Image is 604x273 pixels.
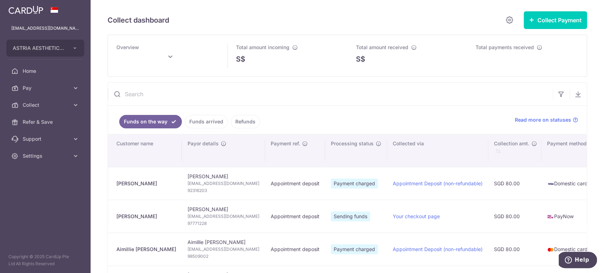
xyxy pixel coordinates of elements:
[108,83,553,105] input: Search
[182,233,265,266] td: Aimillie [PERSON_NAME]
[265,134,325,167] th: Payment ref.
[108,134,182,167] th: Customer name
[356,44,408,50] span: Total amount received
[515,116,571,123] span: Read more on statuses
[541,167,593,200] td: Domestic card
[188,213,259,220] span: [EMAIL_ADDRESS][DOMAIN_NAME]
[116,246,176,253] div: Aimillie [PERSON_NAME]
[541,200,593,233] td: PayNow
[116,180,176,187] div: [PERSON_NAME]
[23,68,69,75] span: Home
[23,152,69,159] span: Settings
[393,213,440,219] a: Your checkout page
[116,213,176,220] div: [PERSON_NAME]
[236,44,289,50] span: Total amount incoming
[188,220,259,227] span: 97771228
[188,187,259,194] span: 92316203
[541,134,593,167] th: Payment method
[8,6,43,14] img: CardUp
[559,252,597,269] iframe: Opens a widget where you can find more information
[547,246,554,253] img: mastercard-sm-87a3fd1e0bddd137fecb07648320f44c262e2538e7db6024463105ddbc961eb2.png
[265,167,325,200] td: Appointment deposit
[265,200,325,233] td: Appointment deposit
[23,118,69,126] span: Refer & Save
[119,115,182,128] a: Funds on the way
[488,233,541,266] td: SGD 80.00
[182,200,265,233] td: [PERSON_NAME]
[23,85,69,92] span: Pay
[182,134,265,167] th: Payor details
[541,233,593,266] td: Domestic card
[547,180,554,187] img: visa-sm-192604c4577d2d35970c8ed26b86981c2741ebd56154ab54ad91a526f0f24972.png
[182,167,265,200] td: [PERSON_NAME]
[488,134,541,167] th: Collection amt. : activate to sort column ascending
[265,233,325,266] td: Appointment deposit
[271,140,300,147] span: Payment ref.
[16,5,30,11] span: Help
[11,25,79,32] p: [EMAIL_ADDRESS][DOMAIN_NAME]
[387,134,488,167] th: Collected via
[476,44,534,50] span: Total payments received
[6,40,84,57] button: ASTRIA AESTHETICS PTE. LTD.
[488,167,541,200] td: SGD 80.00
[188,180,259,187] span: [EMAIL_ADDRESS][DOMAIN_NAME]
[515,116,578,123] a: Read more on statuses
[331,140,374,147] span: Processing status
[488,200,541,233] td: SGD 80.00
[188,140,219,147] span: Payor details
[331,179,378,188] span: Payment charged
[13,45,65,52] span: ASTRIA AESTHETICS PTE. LTD.
[524,11,587,29] button: Collect Payment
[393,246,483,252] a: Appointment Deposit (non-refundable)
[236,54,245,64] span: S$
[494,140,529,147] span: Collection amt.
[331,244,378,254] span: Payment charged
[185,115,228,128] a: Funds arrived
[188,253,259,260] span: 98509002
[331,211,370,221] span: Sending funds
[231,115,260,128] a: Refunds
[393,180,483,186] a: Appointment Deposit (non-refundable)
[188,246,259,253] span: [EMAIL_ADDRESS][DOMAIN_NAME]
[108,14,169,26] h5: Collect dashboard
[116,44,139,50] span: Overview
[547,213,554,220] img: paynow-md-4fe65508ce96feda548756c5ee0e473c78d4820b8ea51387c6e4ad89e58a5e61.png
[23,101,69,109] span: Collect
[356,54,365,64] span: S$
[23,135,69,143] span: Support
[325,134,387,167] th: Processing status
